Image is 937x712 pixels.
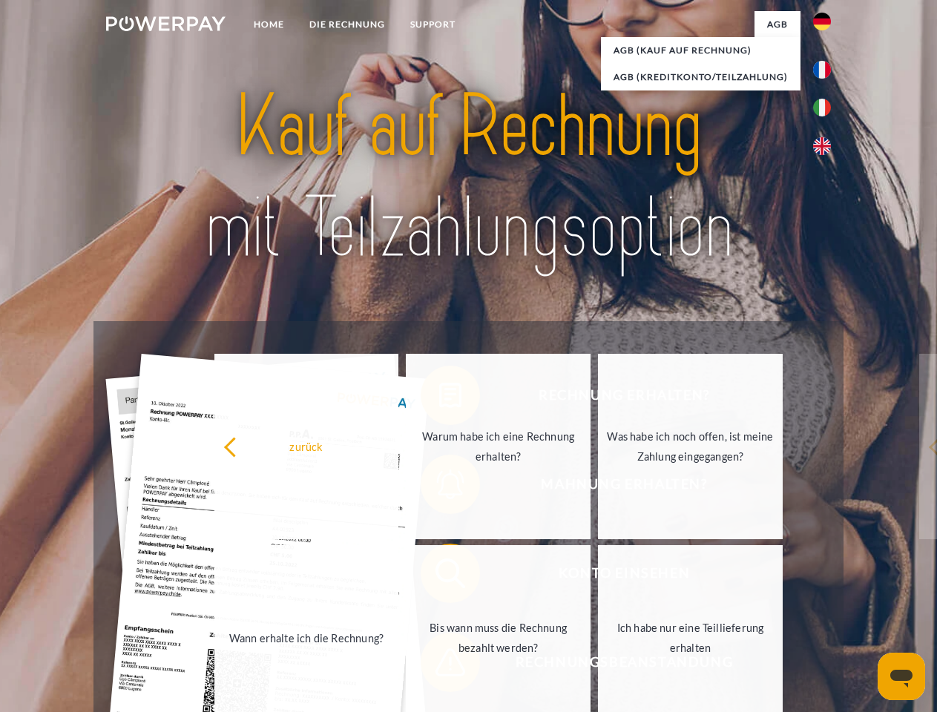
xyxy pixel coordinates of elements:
img: de [813,13,831,30]
div: Warum habe ich eine Rechnung erhalten? [415,426,582,467]
div: zurück [223,436,390,456]
img: fr [813,61,831,79]
img: logo-powerpay-white.svg [106,16,226,31]
a: Was habe ich noch offen, ist meine Zahlung eingegangen? [598,354,783,539]
a: Home [241,11,297,38]
div: Ich habe nur eine Teillieferung erhalten [607,618,774,658]
iframe: Schaltfläche zum Öffnen des Messaging-Fensters [878,653,925,700]
div: Was habe ich noch offen, ist meine Zahlung eingegangen? [607,426,774,467]
a: AGB (Kreditkonto/Teilzahlung) [601,64,800,90]
a: agb [754,11,800,38]
img: title-powerpay_de.svg [142,71,795,284]
img: it [813,99,831,116]
a: SUPPORT [398,11,468,38]
img: en [813,137,831,155]
div: Wann erhalte ich die Rechnung? [223,627,390,647]
a: AGB (Kauf auf Rechnung) [601,37,800,64]
div: Bis wann muss die Rechnung bezahlt werden? [415,618,582,658]
a: DIE RECHNUNG [297,11,398,38]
